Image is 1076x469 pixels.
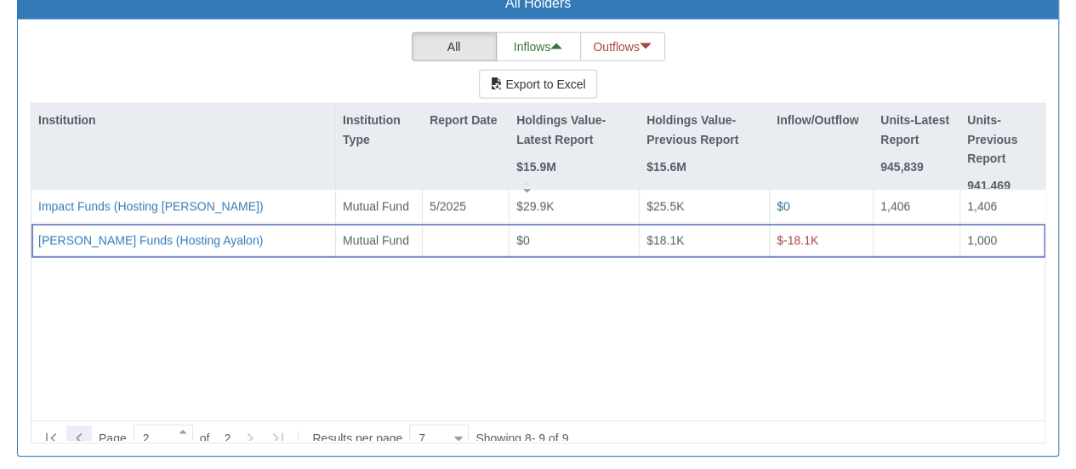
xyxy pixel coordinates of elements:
div: 1,406 [880,198,953,215]
strong: $15.9M [516,160,556,174]
div: 1,406 [967,198,1039,215]
div: Institution [31,104,335,136]
div: Institution Type [336,104,422,156]
p: Units-Latest Report [880,111,953,149]
div: 1,000 [967,232,1039,249]
span: $0 [777,200,790,214]
button: Inflows [496,32,581,61]
button: [PERSON_NAME] Funds (Hosting Ayalon) [38,232,263,249]
div: of [35,423,475,454]
div: Showing 8 - 9 of 9 [475,423,568,454]
p: Units-Previous Report [967,111,1039,168]
span: 2 [209,430,231,447]
div: 5/2025 [430,198,502,215]
button: All [412,32,497,61]
span: Page [99,430,127,447]
button: Outflows [580,32,665,61]
span: $-18.1K [777,234,818,248]
span: $0 [516,234,530,248]
p: Holdings Value-Previous Report [646,111,762,149]
strong: $15.6M [646,160,686,174]
div: Mutual Fund [343,198,415,215]
span: Results per page [312,430,402,447]
button: Impact Funds (Hosting [PERSON_NAME]) [38,198,264,215]
strong: 945,839 [880,160,924,174]
span: $18.1K [646,234,684,248]
span: $25.5K [646,200,684,214]
p: Holdings Value-Latest Report [516,111,632,149]
strong: 941,469 [967,179,1011,192]
div: 7 [412,430,425,447]
span: $29.9K [516,200,554,214]
button: Export to Excel [479,70,596,99]
div: Report Date [423,104,509,156]
div: Inflow/Outflow [770,104,873,156]
div: Mutual Fund [343,232,415,249]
